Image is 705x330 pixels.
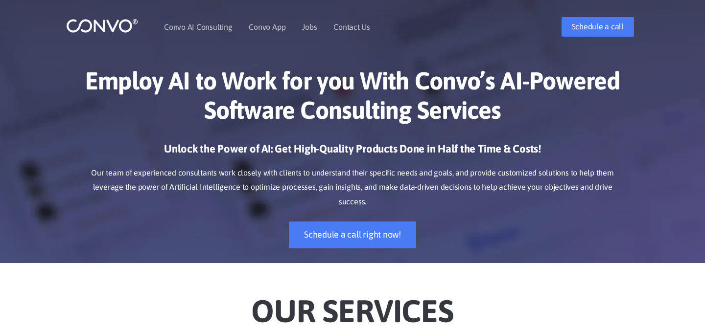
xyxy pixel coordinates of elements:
a: Convo AI Consulting [164,23,232,31]
a: Schedule a call right now! [289,221,416,248]
h3: Unlock the Power of AI: Get High-Quality Products Done in Half the Time & Costs! [81,142,624,163]
h1: Employ AI to Work for you With Convo’s AI-Powered Software Consulting Services [81,66,624,132]
a: Jobs [302,23,317,31]
a: Contact Us [333,23,370,31]
img: logo_1.png [66,18,138,33]
p: Our team of experienced consultants work closely with clients to understand their specific needs ... [81,166,624,210]
a: Schedule a call [562,17,634,37]
a: Convo App [249,23,285,31]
